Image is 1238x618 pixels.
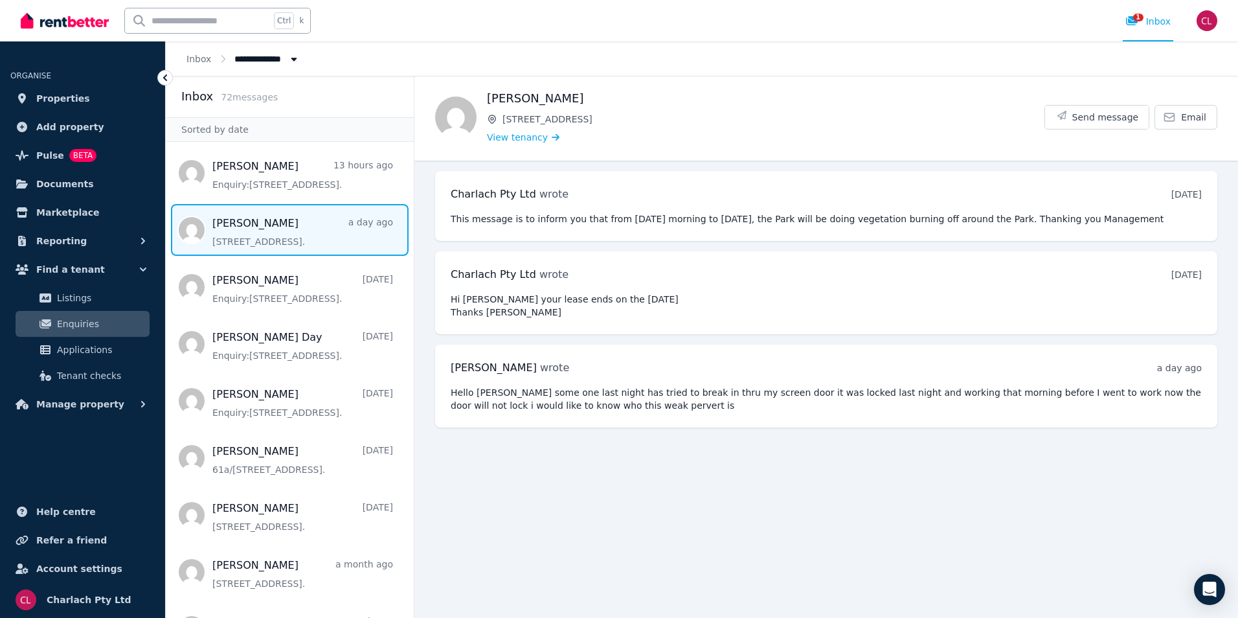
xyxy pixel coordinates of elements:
[451,361,537,374] span: [PERSON_NAME]
[36,561,122,577] span: Account settings
[36,396,124,412] span: Manage property
[57,316,144,332] span: Enquiries
[36,262,105,277] span: Find a tenant
[1194,574,1225,605] div: Open Intercom Messenger
[212,216,393,248] a: [PERSON_NAME]a day ago[STREET_ADDRESS].
[10,527,155,553] a: Refer a friend
[10,86,155,111] a: Properties
[1072,111,1139,124] span: Send message
[16,589,36,610] img: Charlach Pty Ltd
[487,131,559,144] a: View tenancy
[10,556,155,582] a: Account settings
[212,387,393,419] a: [PERSON_NAME][DATE]Enquiry:[STREET_ADDRESS].
[451,268,536,280] span: Charlach Pty Ltd
[1154,105,1217,130] a: Email
[10,257,155,282] button: Find a tenant
[10,200,155,225] a: Marketplace
[10,114,155,140] a: Add property
[57,290,144,306] span: Listings
[36,233,87,249] span: Reporting
[212,501,393,533] a: [PERSON_NAME][DATE][STREET_ADDRESS].
[16,311,150,337] a: Enquiries
[36,91,90,106] span: Properties
[16,363,150,389] a: Tenant checks
[57,368,144,383] span: Tenant checks
[451,212,1202,225] pre: This message is to inform you that from [DATE] morning to [DATE], the Park will be doing vegetati...
[69,149,96,162] span: BETA
[540,361,569,374] span: wrote
[16,285,150,311] a: Listings
[36,148,64,163] span: Pulse
[57,342,144,358] span: Applications
[36,504,96,520] span: Help centre
[36,205,99,220] span: Marketplace
[36,119,104,135] span: Add property
[16,337,150,363] a: Applications
[10,391,155,417] button: Manage property
[539,268,568,280] span: wrote
[1171,189,1202,200] time: [DATE]
[212,444,393,476] a: [PERSON_NAME][DATE]61a/[STREET_ADDRESS].
[451,293,1202,319] pre: Hi [PERSON_NAME] your lease ends on the [DATE] Thanks [PERSON_NAME]
[212,330,393,362] a: [PERSON_NAME] Day[DATE]Enquiry:[STREET_ADDRESS].
[451,188,536,200] span: Charlach Pty Ltd
[36,532,107,548] span: Refer a friend
[487,89,1044,108] h1: [PERSON_NAME]
[1133,14,1143,21] span: 1
[274,12,294,29] span: Ctrl
[212,273,393,305] a: [PERSON_NAME][DATE]Enquiry:[STREET_ADDRESS].
[435,97,477,138] img: Samantha Gard
[1125,15,1171,28] div: Inbox
[21,11,109,30] img: RentBetter
[451,386,1202,412] pre: Hello [PERSON_NAME] some one last night has tried to break in thru my screen door it was locked l...
[181,87,213,106] h2: Inbox
[1181,111,1206,124] span: Email
[1171,269,1202,280] time: [DATE]
[47,592,131,608] span: Charlach Pty Ltd
[166,117,414,142] div: Sorted by date
[221,92,278,102] span: 72 message s
[10,228,155,254] button: Reporting
[502,113,1044,126] span: [STREET_ADDRESS]
[186,54,211,64] a: Inbox
[487,131,548,144] span: View tenancy
[1157,363,1202,373] time: a day ago
[166,41,321,76] nav: Breadcrumb
[10,71,51,80] span: ORGANISE
[10,499,155,525] a: Help centre
[1045,106,1149,129] button: Send message
[539,188,568,200] span: wrote
[10,143,155,168] a: PulseBETA
[1197,10,1217,31] img: Charlach Pty Ltd
[10,171,155,197] a: Documents
[212,558,393,590] a: [PERSON_NAME]a month ago[STREET_ADDRESS].
[36,176,94,192] span: Documents
[212,159,393,191] a: [PERSON_NAME]13 hours agoEnquiry:[STREET_ADDRESS].
[299,16,304,26] span: k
